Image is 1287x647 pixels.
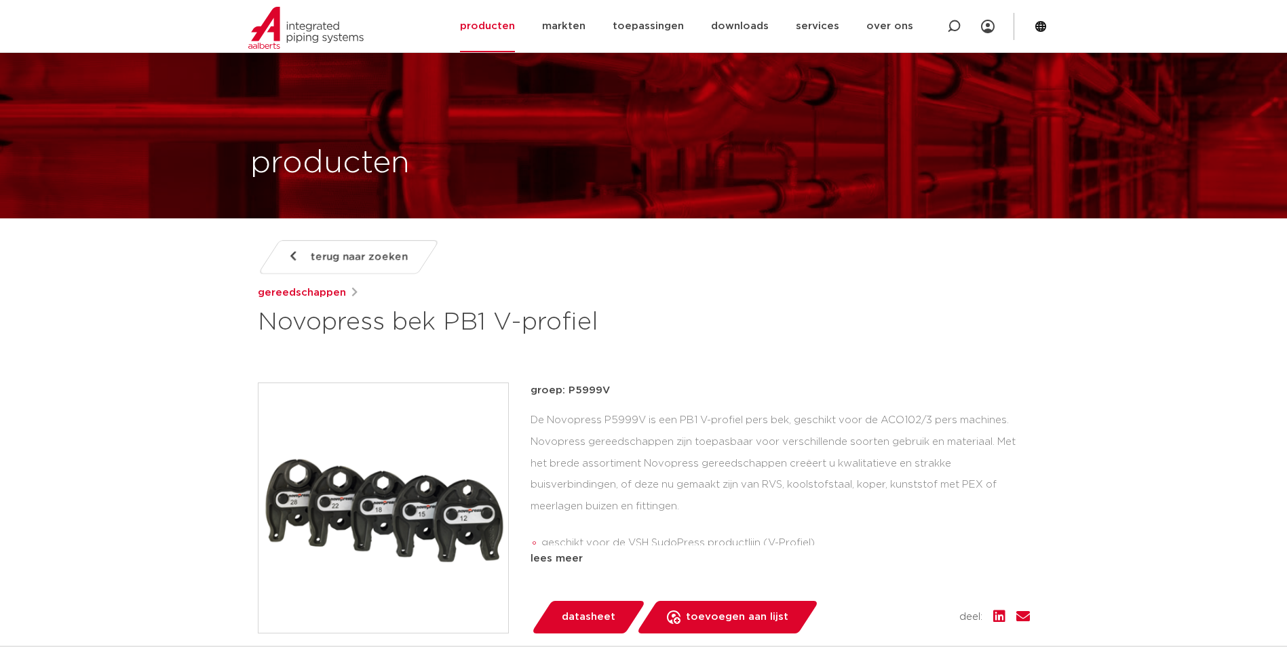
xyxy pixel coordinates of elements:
h1: producten [250,142,410,185]
span: deel: [959,609,982,625]
a: gereedschappen [258,285,346,301]
img: Product Image for Novopress bek PB1 V-profiel [258,383,508,633]
span: toevoegen aan lijst [686,606,788,628]
a: datasheet [531,601,646,633]
div: De Novopress P5999V is een PB1 V-profiel pers bek, geschikt voor de ACO102/3 pers machines. Novop... [531,410,1030,545]
div: lees meer [531,551,1030,567]
a: terug naar zoeken [257,240,439,274]
p: groep: P5999V [531,383,1030,399]
h1: Novopress bek PB1 V-profiel [258,307,767,339]
span: terug naar zoeken [311,246,408,268]
li: geschikt voor de VSH SudoPress productlijn (V-Profiel) [541,532,1030,554]
span: datasheet [562,606,615,628]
